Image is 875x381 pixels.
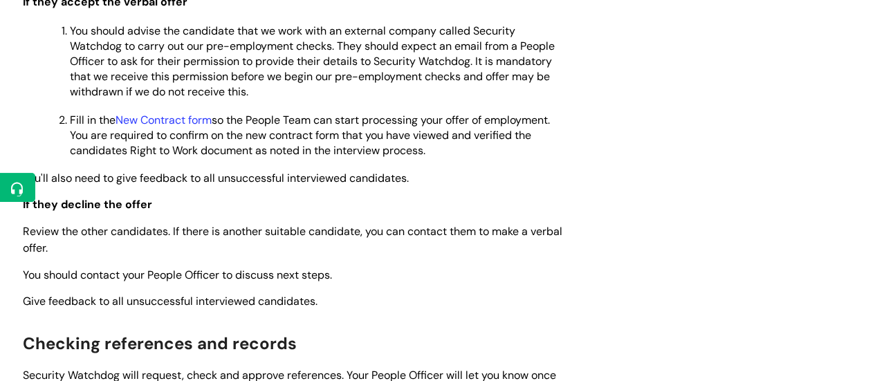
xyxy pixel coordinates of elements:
span: You should contact your People Officer to discuss next steps. [23,268,332,282]
span: Fill in the so the People Team can start processing your offer of employment. You are required to... [70,113,550,158]
span: Checking references and records [23,333,297,354]
span: You'll also need to give feedback to all unsuccessful interviewed candidates. [23,171,409,185]
span: Review the other candidates. If there is another suitable candidate, you can contact them to make... [23,224,562,256]
span: Give feedback to all unsuccessful interviewed candidates. [23,294,317,308]
span: If they decline the offer [23,197,152,212]
a: New Contract form [116,113,212,127]
span: You should advise the candidate that we work with an external company called Security Watchdog to... [70,24,555,99]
